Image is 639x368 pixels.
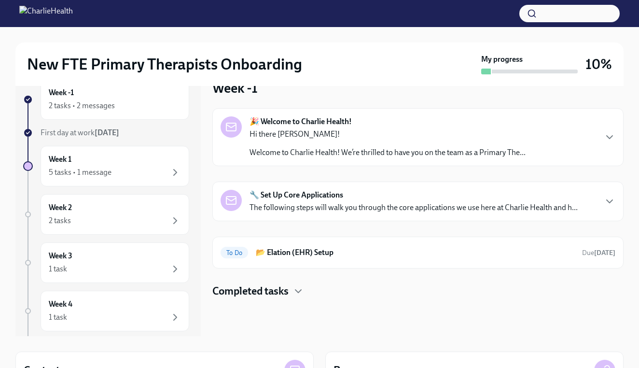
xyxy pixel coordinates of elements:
[250,190,343,200] strong: 🔧 Set Up Core Applications
[221,249,248,256] span: To Do
[49,251,72,261] h6: Week 3
[95,128,119,137] strong: [DATE]
[250,147,526,158] p: Welcome to Charlie Health! We’re thrilled to have you on the team as a Primary The...
[23,79,189,120] a: Week -12 tasks • 2 messages
[49,167,111,178] div: 5 tasks • 1 message
[582,249,615,257] span: Due
[27,55,302,74] h2: New FTE Primary Therapists Onboarding
[41,128,119,137] span: First day at work
[212,284,289,298] h4: Completed tasks
[221,245,615,260] a: To Do📂 Elation (EHR) SetupDue[DATE]
[594,249,615,257] strong: [DATE]
[23,291,189,331] a: Week 41 task
[49,299,72,310] h6: Week 4
[23,146,189,186] a: Week 15 tasks • 1 message
[582,248,615,257] span: October 11th, 2025 10:00
[49,202,72,213] h6: Week 2
[250,116,352,127] strong: 🎉 Welcome to Charlie Health!
[49,100,115,111] div: 2 tasks • 2 messages
[49,312,67,323] div: 1 task
[481,54,523,65] strong: My progress
[250,202,578,213] p: The following steps will walk you through the core applications we use here at Charlie Health and...
[212,284,624,298] div: Completed tasks
[23,194,189,235] a: Week 22 tasks
[19,6,73,21] img: CharlieHealth
[250,129,526,140] p: Hi there [PERSON_NAME]!
[256,247,574,258] h6: 📂 Elation (EHR) Setup
[49,87,74,98] h6: Week -1
[49,154,71,165] h6: Week 1
[49,215,71,226] div: 2 tasks
[23,242,189,283] a: Week 31 task
[585,56,612,73] h3: 10%
[212,79,258,97] h3: Week -1
[23,127,189,138] a: First day at work[DATE]
[49,264,67,274] div: 1 task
